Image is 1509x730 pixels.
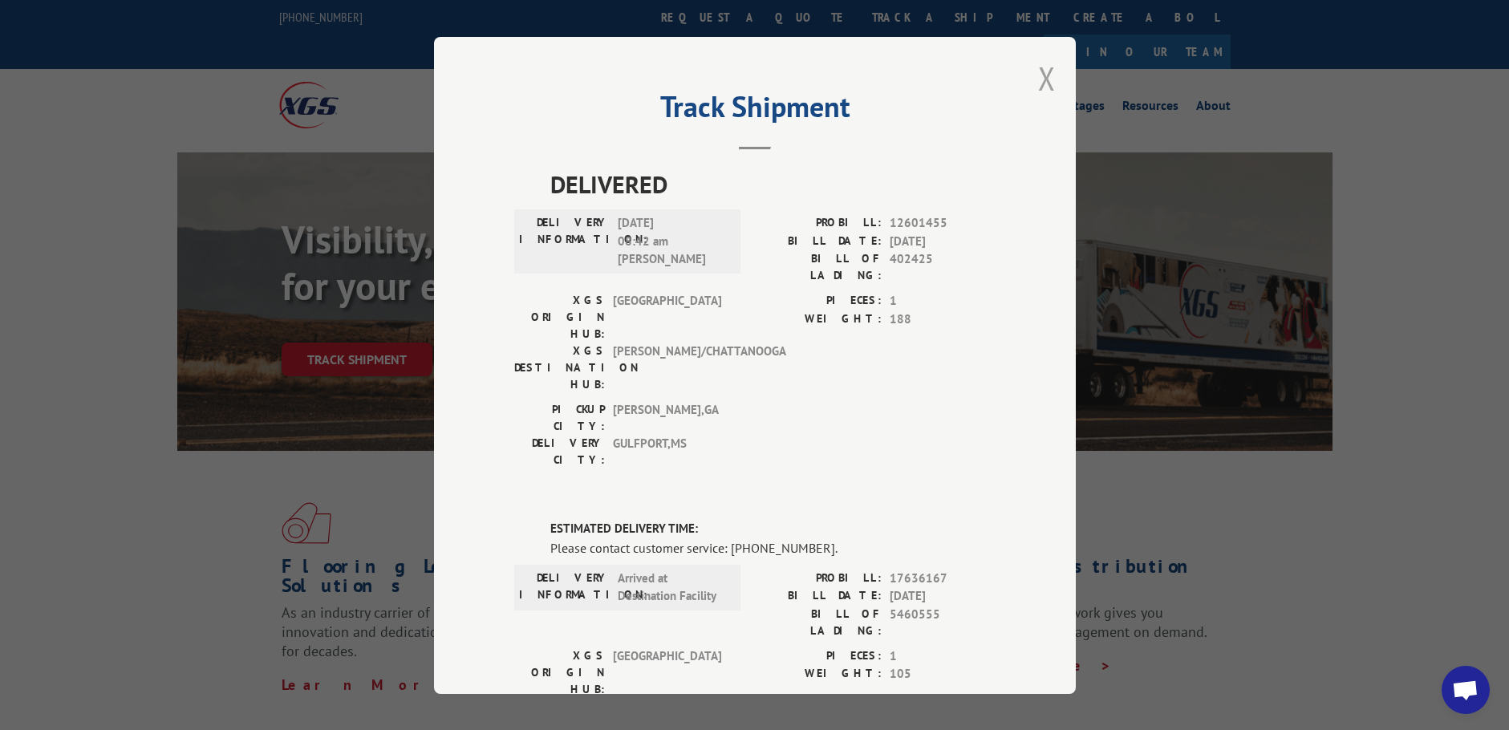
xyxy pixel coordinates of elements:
label: XGS ORIGIN HUB: [514,647,605,697]
label: BILL OF LADING: [755,250,882,284]
label: PIECES: [755,647,882,665]
span: 1 [890,292,996,310]
label: DELIVERY CITY: [514,435,605,468]
label: WEIGHT: [755,310,882,328]
span: GULFPORT , MS [613,435,721,468]
label: WEIGHT: [755,665,882,683]
label: BILL DATE: [755,587,882,606]
span: [DATE] 08:42 am [PERSON_NAME] [618,214,726,269]
span: 1 [890,647,996,665]
span: [PERSON_NAME] , GA [613,401,721,435]
span: Arrived at Destination Facility [618,569,726,605]
label: PICKUP CITY: [514,401,605,435]
span: [PERSON_NAME]/CHATTANOOGA [613,343,721,393]
span: 12601455 [890,214,996,233]
span: DELIVERED [550,166,996,202]
span: 188 [890,310,996,328]
span: [DATE] [890,232,996,250]
label: BILL OF LADING: [755,605,882,639]
label: XGS ORIGIN HUB: [514,292,605,343]
span: [DATE] [890,587,996,606]
span: 5460555 [890,605,996,639]
div: Please contact customer service: [PHONE_NUMBER]. [550,537,996,557]
label: DELIVERY INFORMATION: [519,569,610,605]
h2: Track Shipment [514,95,996,126]
span: 105 [890,665,996,683]
label: BILL DATE: [755,232,882,250]
label: XGS DESTINATION HUB: [514,343,605,393]
label: PIECES: [755,292,882,310]
span: 17636167 [890,569,996,587]
label: PROBILL: [755,569,882,587]
label: DELIVERY INFORMATION: [519,214,610,269]
span: [GEOGRAPHIC_DATA] [613,292,721,343]
div: Open chat [1442,666,1490,714]
button: Close modal [1038,57,1056,99]
span: 402425 [890,250,996,284]
label: ESTIMATED DELIVERY TIME: [550,520,996,538]
span: [GEOGRAPHIC_DATA] [613,647,721,697]
label: PROBILL: [755,214,882,233]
